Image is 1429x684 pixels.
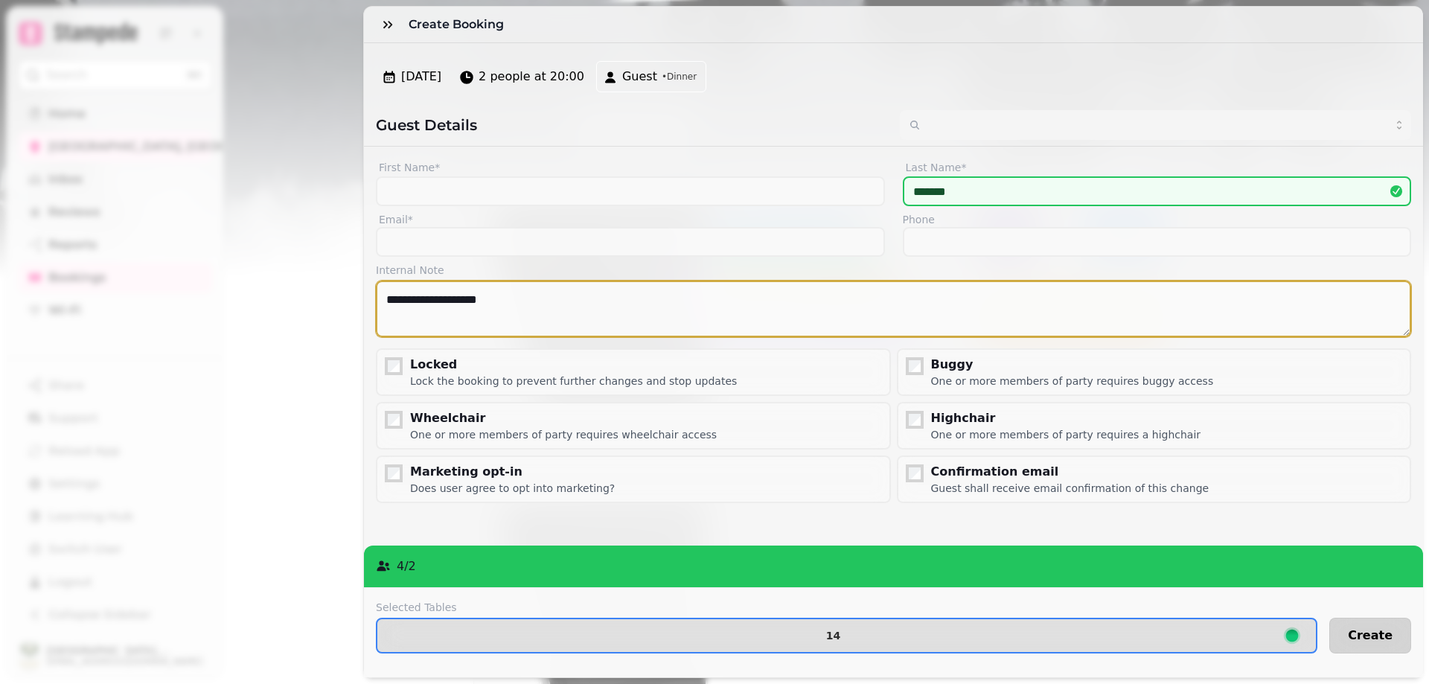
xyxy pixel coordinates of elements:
[931,463,1209,481] div: Confirmation email
[409,16,510,33] h3: Create Booking
[903,212,1412,227] label: Phone
[376,600,1317,615] label: Selected Tables
[376,159,885,176] label: First Name*
[903,159,1412,176] label: Last Name*
[410,463,615,481] div: Marketing opt-in
[410,409,717,427] div: Wheelchair
[410,356,737,374] div: Locked
[410,374,737,389] div: Lock the booking to prevent further changes and stop updates
[931,481,1209,496] div: Guest shall receive email confirmation of this change
[410,481,615,496] div: Does user agree to opt into marketing?
[931,374,1214,389] div: One or more members of party requires buggy access
[931,427,1201,442] div: One or more members of party requires a highchair
[622,68,657,86] span: Guest
[1348,630,1393,642] span: Create
[376,618,1317,653] button: 14
[376,263,1411,278] label: Internal Note
[479,68,584,86] span: 2 people at 20:00
[401,68,441,86] span: [DATE]
[931,356,1214,374] div: Buggy
[931,409,1201,427] div: Highchair
[376,115,888,135] h2: Guest Details
[397,557,416,575] p: 4 / 2
[1329,618,1411,653] button: Create
[662,71,697,83] span: • Dinner
[826,630,840,641] p: 14
[410,427,717,442] div: One or more members of party requires wheelchair access
[376,212,885,227] label: Email*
